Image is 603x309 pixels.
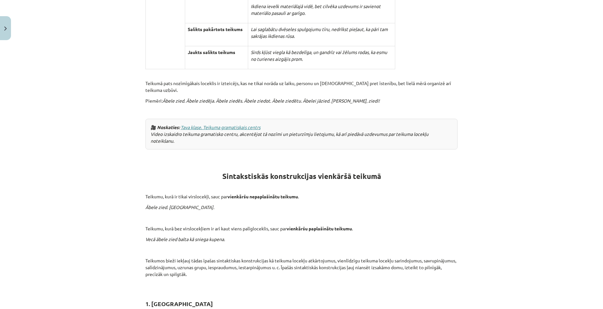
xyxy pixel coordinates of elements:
[251,26,388,39] i: Lai saglabātu dvēseles spulgojumu tīru, nedrīkst pieļaut, ka pāri tam sakrājas ikdienas rūsa.
[188,26,243,32] b: Salikts pakārtots teikums
[151,131,428,144] em: Video izskaidro teikuma gramatisko centru, akcentējot tā nozīmi un pieturzīmju lietojumu, kā arī ...
[145,80,458,94] p: Teikumā pats nozīmīgākais loceklis ir izteicējs, kas ne tikai norāda uz laiku, personu un [DEMOGR...
[157,124,180,130] strong: Noskaties:
[181,124,260,130] a: Tava klase. Teikuma gramatiskais centrs
[222,171,381,181] strong: Sintakstiskās konstrukcijas vienkāršā teikumā
[188,49,235,55] b: Jaukts salikts teikums
[145,225,458,232] p: Teikumu, kurā bez virslocekļiem ir arī kaut viens palīgloceklis, sauc par .
[227,193,298,199] b: vienkāršu nepaplašinātu teikumu
[145,257,458,278] p: Teikumos bieži iekļauj tādas īpašas sintaktiskas konstrukcijas kā teikuma locekļu atkārtojumus, v...
[151,124,156,130] a: Movie Camera
[145,236,225,242] i: Vecā ābele zied balta kā sniega kupena.
[4,27,7,31] img: icon-close-lesson-0947bae3869378f0d4975bcd49f059093ad1ed9edebbc8119c70593378902aed.svg
[145,193,458,200] p: Teikumu, kurā ir tikai virslocekļi, sauc par .
[163,98,380,104] i: Ābele zied. Ābele ziedēja. Ābele ziedēs. Ābele ziedot. Ābele ziedētu. Ābelei jāzied. [PERSON_NAME...
[145,204,214,210] i: Ābele zied. [GEOGRAPHIC_DATA].
[287,226,352,231] b: vienkāršu paplašinātu teikumu
[251,3,381,16] i: Ikdiena ievelk materiālajā vidē, bet cilvēka uzdevums ir savienot materiālo pasauli ar garīgo.
[145,300,213,307] strong: 1. [GEOGRAPHIC_DATA]
[251,49,387,62] i: Sirds kļūst viegla kā bezdelīga, un gandrīz vai žēlums rodas, ka esmu no turienes aizgājis prom.
[145,97,458,104] p: Piemēri:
